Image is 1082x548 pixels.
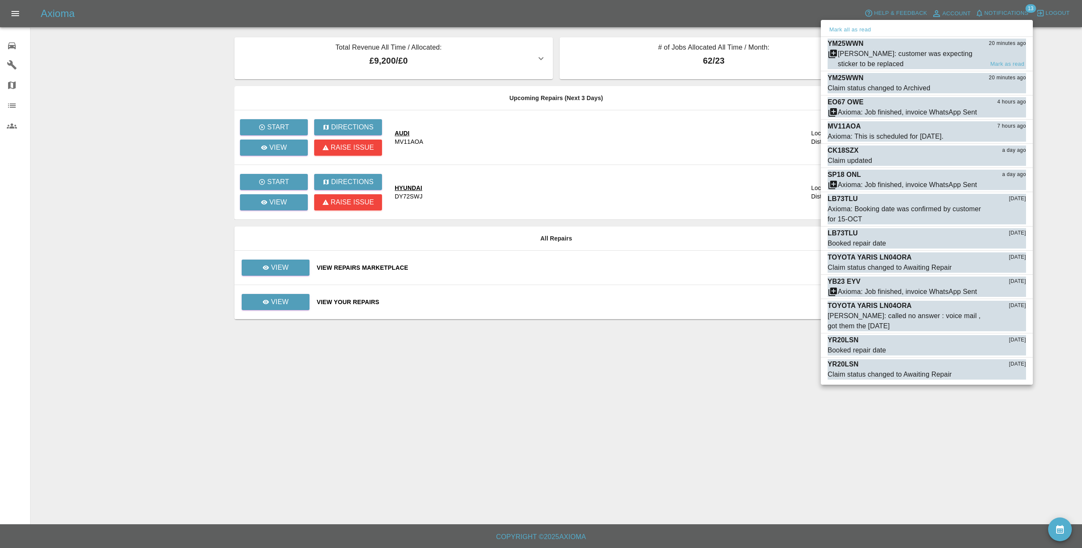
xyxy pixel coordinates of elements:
div: [PERSON_NAME]: called no answer : voice mail , got them the [DATE] [828,311,984,331]
p: EO67 OWE [828,97,864,107]
div: Claim updated [828,156,872,166]
div: Claim status changed to Awaiting Repair [828,263,952,273]
span: a day ago [1002,171,1026,179]
p: YR20LSN [828,335,859,345]
div: [PERSON_NAME]: customer was expecting sticker to be replaced [838,49,984,69]
span: [DATE] [1009,302,1026,310]
p: CK18SZX [828,145,859,156]
span: 20 minutes ago [989,74,1026,82]
p: YR20LSN [828,359,859,369]
p: YM25WWN [828,39,864,49]
div: Claim status changed to Archived [828,83,930,93]
button: Mark as read [989,59,1026,69]
span: [DATE] [1009,229,1026,238]
p: TOYOTA YARIS LN04ORA [828,252,912,263]
div: Axioma: Booking date was confirmed by customer for 15-OCT [828,204,984,224]
button: Mark all as read [828,25,873,35]
div: Axioma: Job finished, invoice WhatsApp Sent [838,107,977,117]
div: Axioma: This is scheduled for [DATE]. [828,131,944,142]
span: 7 hours ago [997,122,1026,131]
div: Claim status changed to Awaiting Repair [828,369,952,380]
p: MV11AOA [828,121,861,131]
p: YB23 EYV [828,277,861,287]
span: [DATE] [1009,253,1026,262]
span: [DATE] [1009,360,1026,369]
div: Axioma: Job finished, invoice WhatsApp Sent [838,287,977,297]
div: Booked repair date [828,238,886,249]
span: [DATE] [1009,195,1026,203]
span: 20 minutes ago [989,39,1026,48]
p: LB73TLU [828,194,858,204]
p: SP18 ONL [828,170,861,180]
span: [DATE] [1009,336,1026,344]
p: LB73TLU [828,228,858,238]
span: [DATE] [1009,277,1026,286]
div: Axioma: Job finished, invoice WhatsApp Sent [838,180,977,190]
div: Booked repair date [828,345,886,355]
p: YM25WWN [828,73,864,83]
span: a day ago [1002,146,1026,155]
p: TOYOTA YARIS LN04ORA [828,301,912,311]
span: 4 hours ago [997,98,1026,106]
